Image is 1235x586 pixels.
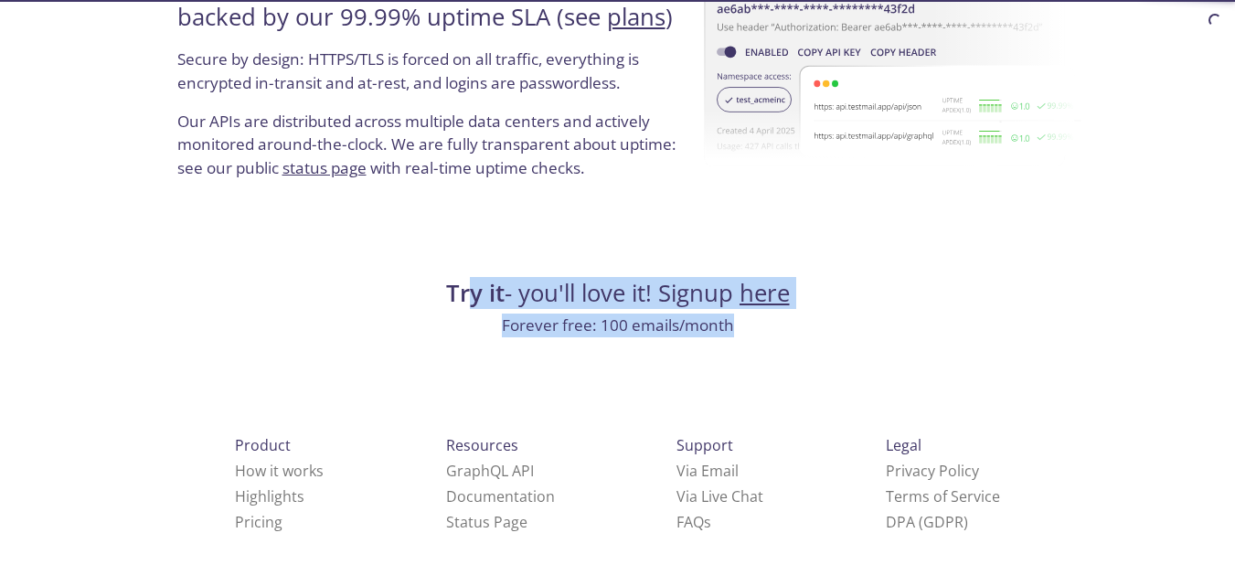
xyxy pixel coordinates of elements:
p: Forever free: 100 emails/month [172,314,1064,337]
a: DPA (GDPR) [886,512,968,532]
span: Legal [886,435,921,455]
a: Highlights [235,486,304,506]
span: s [704,512,711,532]
a: status page [282,157,367,178]
p: Secure by design: HTTPS/TLS is forced on all traffic, everything is encrypted in-transit and at-r... [177,48,687,109]
a: Via Live Chat [676,486,763,506]
a: Via Email [676,461,739,481]
span: Resources [446,435,518,455]
a: here [740,277,790,309]
h4: - you'll love it! Signup [172,278,1064,309]
a: plans [607,1,665,33]
a: How it works [235,461,324,481]
a: GraphQL API [446,461,534,481]
p: Our APIs are distributed across multiple data centers and actively monitored around-the-clock. We... [177,110,687,195]
span: Product [235,435,291,455]
a: Pricing [235,512,282,532]
strong: Try it [446,277,505,309]
a: Status Page [446,512,527,532]
a: FAQ [676,512,711,532]
a: Terms of Service [886,486,1000,506]
a: Privacy Policy [886,461,979,481]
a: Documentation [446,486,555,506]
span: Support [676,435,733,455]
